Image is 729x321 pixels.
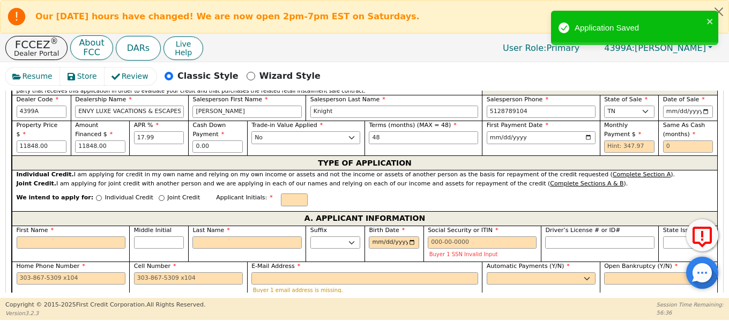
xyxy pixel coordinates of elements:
span: First Payment Date [487,122,548,129]
input: xx.xx% [134,131,184,144]
p: FCCEZ [14,39,59,50]
button: Review [105,68,157,85]
div: I am applying for credit in my own name and relying on my own income or assets and not the income... [17,170,713,180]
p: FCC [79,48,104,57]
span: State Issued [663,227,700,234]
sup: ® [50,36,58,46]
input: 0 [663,140,713,153]
button: close [706,15,714,27]
span: Property Price $ [17,122,58,138]
span: Social Security or ITIN [428,227,498,234]
span: Automatic Payments (Y/N) [487,263,570,270]
p: About [79,39,104,47]
strong: Joint Credit. [17,180,56,187]
span: Salesperson Phone [487,96,548,103]
button: Close alert [709,1,728,23]
button: Report Error to FCC [686,219,718,251]
span: Trade-in Value Applied [251,122,323,129]
strong: Individual Credit. [17,171,74,178]
span: We intend to apply for: [17,193,94,211]
input: 303-867-5309 x104 [487,106,596,118]
span: Salesperson Last Name [310,96,385,103]
span: Cell Number [134,263,176,270]
span: Birth Date [369,227,405,234]
span: 4399A: [604,43,635,53]
span: Dealer Code [17,96,58,103]
input: 303-867-5309 x104 [17,272,125,285]
span: Terms (months) (MAX = 48) [369,122,451,129]
span: Cash Down Payment [192,122,226,138]
span: Last Name [192,227,229,234]
div: Application Saved [575,22,703,34]
span: Help [175,48,192,57]
span: TYPE OF APPLICATION [318,156,412,170]
span: Dealership Name [75,96,132,103]
span: Store [77,71,97,82]
span: Salesperson First Name [192,96,267,103]
p: Session Time Remaining: [657,301,724,309]
p: Version 3.2.3 [5,309,205,317]
span: [PERSON_NAME] [604,43,706,53]
b: Our [DATE] hours have changed! We are now open 2pm-7pm EST on Saturdays. [35,11,420,21]
span: All Rights Reserved. [146,301,205,308]
div: I am applying for joint credit with another person and we are applying in each of our names and r... [17,180,713,189]
span: Resume [23,71,53,82]
u: Complete Section A [613,171,671,178]
button: FCCEZ®Dealer Portal [5,36,68,60]
span: Middle Initial [134,227,172,234]
input: YYYY-MM-DD [369,236,419,249]
input: Hint: 347.97 [604,140,654,153]
p: Buyer 1 email address is missing. [253,287,477,293]
p: Classic Style [177,70,239,83]
span: Home Phone Number [17,263,85,270]
p: Buyer 1 SSN Invalid Input [429,251,535,257]
span: Driver’s License # or ID# [545,227,620,234]
p: Individual Credit [105,193,153,203]
span: Same As Cash (months) [663,122,705,138]
p: Primary [492,38,590,58]
input: 303-867-5309 x104 [134,272,243,285]
p: 56:36 [657,309,724,317]
u: Complete Sections A & B [550,180,623,187]
button: LiveHelp [163,36,203,60]
input: YYYY-MM-DD [663,106,713,118]
span: Review [122,71,148,82]
input: 000-00-0000 [428,236,537,249]
span: Suffix [310,227,327,234]
span: Date of Sale [663,96,705,103]
span: APR % [134,122,159,129]
button: AboutFCC [70,35,113,61]
span: Live [175,40,192,48]
span: A. APPLICANT INFORMATION [304,212,425,226]
p: Joint Credit [167,193,200,203]
p: Wizard Style [259,70,321,83]
button: Resume [5,68,61,85]
span: Monthly Payment $ [604,122,641,138]
p: Dealer Portal [14,50,59,57]
a: User Role:Primary [492,38,590,58]
span: Applicant Initials: [216,194,273,201]
input: YYYY-MM-DD [487,131,596,144]
button: DARs [116,36,161,61]
span: E-Mail Address [251,263,300,270]
span: Open Bankruptcy (Y/N) [604,263,678,270]
p: Copyright © 2015- 2025 First Credit Corporation. [5,301,205,310]
span: First Name [17,227,54,234]
span: State of Sale [604,96,648,103]
span: Amount Financed $ [75,122,113,138]
span: User Role : [503,43,546,53]
button: Store [60,68,105,85]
